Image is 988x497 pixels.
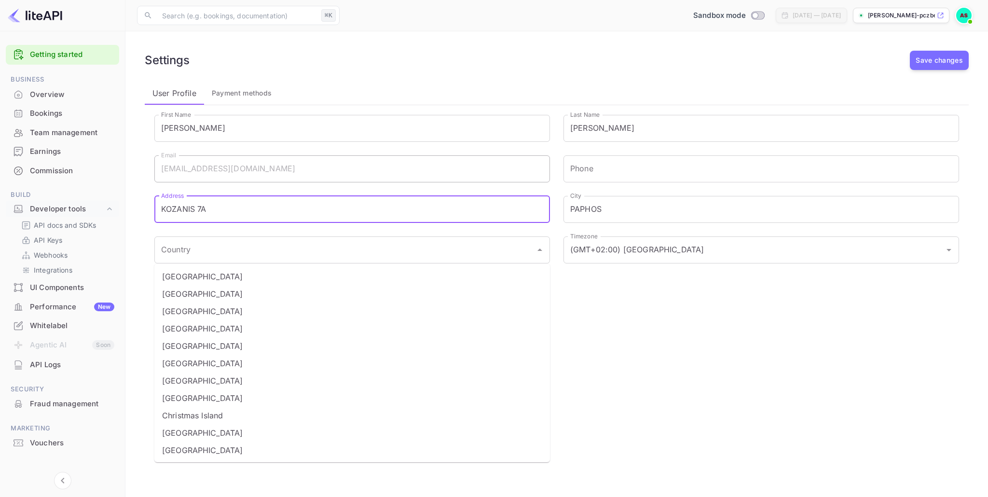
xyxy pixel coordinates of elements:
div: Bookings [6,104,119,123]
div: Earnings [30,146,114,157]
p: API Keys [34,235,62,245]
a: Overview [6,85,119,103]
span: Sandbox mode [693,10,746,21]
label: City [570,192,581,200]
div: Team management [30,127,114,138]
button: Collapse navigation [54,472,71,489]
label: Last Name [570,110,600,119]
input: First Name [154,115,550,142]
div: ⌘K [321,9,336,22]
li: [GEOGRAPHIC_DATA] [154,355,550,372]
a: API Logs [6,356,119,373]
button: Close [533,243,547,257]
div: Developer tools [30,204,105,215]
div: New [94,303,114,311]
label: First Name [161,110,191,119]
a: Team management [6,124,119,141]
input: Address [154,196,550,223]
label: Address [161,192,184,200]
a: Bookings [6,104,119,122]
a: Earnings [6,142,119,160]
div: Team management [6,124,119,142]
li: [GEOGRAPHIC_DATA] [154,337,550,355]
button: Save changes [910,51,969,70]
li: [GEOGRAPHIC_DATA] [154,442,550,459]
a: Whitelabel [6,317,119,334]
a: Vouchers [6,434,119,452]
input: Search (e.g. bookings, documentation) [156,6,317,25]
a: Integrations [21,265,111,275]
li: [GEOGRAPHIC_DATA] [154,389,550,407]
a: Fraud management [6,395,119,413]
li: Christmas Island [154,407,550,424]
div: Overview [6,85,119,104]
div: UI Components [30,282,114,293]
div: Overview [30,89,114,100]
span: Build [6,190,119,200]
div: API Keys [17,233,115,247]
div: Performance [30,302,114,313]
img: Andreas Stefanis [956,8,972,23]
div: UI Components [6,278,119,297]
div: API docs and SDKs [17,218,115,232]
li: [GEOGRAPHIC_DATA] [154,320,550,337]
div: Earnings [6,142,119,161]
li: [GEOGRAPHIC_DATA] [154,285,550,303]
a: Webhooks [21,250,111,260]
div: Integrations [17,263,115,277]
div: Getting started [6,45,119,65]
input: Country [159,241,531,259]
div: Whitelabel [6,317,119,335]
a: API Keys [21,235,111,245]
div: Commission [30,166,114,177]
span: Business [6,74,119,85]
span: Marketing [6,423,119,434]
input: City [563,196,959,223]
label: Timezone [570,232,597,240]
li: [GEOGRAPHIC_DATA] [154,303,550,320]
a: Getting started [30,49,114,60]
p: Integrations [34,265,72,275]
button: Open [942,243,956,257]
div: [DATE] — [DATE] [793,11,841,20]
div: Whitelabel [30,320,114,331]
div: Bookings [30,108,114,119]
li: [GEOGRAPHIC_DATA] [154,372,550,389]
a: PerformanceNew [6,298,119,316]
a: API docs and SDKs [21,220,111,230]
p: Webhooks [34,250,68,260]
h6: Settings [145,53,190,67]
div: Vouchers [6,434,119,453]
img: LiteAPI logo [8,8,62,23]
p: User Profile [152,87,196,99]
div: PerformanceNew [6,298,119,317]
div: Fraud management [30,399,114,410]
li: [GEOGRAPHIC_DATA] [154,268,550,285]
input: Last Name [563,115,959,142]
span: Security [6,384,119,395]
li: [GEOGRAPHIC_DATA] [154,424,550,442]
input: phone [563,155,959,182]
p: API docs and SDKs [34,220,96,230]
div: API Logs [30,359,114,371]
label: Email [161,151,176,159]
div: Switch to Production mode [689,10,768,21]
div: account-settings tabs [145,82,969,105]
a: Commission [6,162,119,179]
span: Payment methods [212,87,272,99]
li: [GEOGRAPHIC_DATA] [154,459,550,476]
div: Webhooks [17,248,115,262]
div: Developer tools [6,201,119,218]
div: Vouchers [30,438,114,449]
div: Fraud management [6,395,119,414]
a: UI Components [6,278,119,296]
input: Email [154,155,550,182]
p: [PERSON_NAME]-pczbe... [868,11,935,20]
